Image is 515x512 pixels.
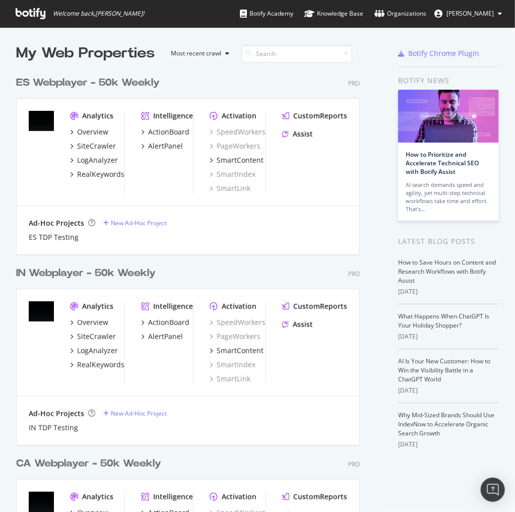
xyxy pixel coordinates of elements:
[481,478,505,502] div: Open Intercom Messenger
[374,9,426,19] div: Organizations
[282,492,347,502] a: CustomReports
[398,48,479,58] a: Botify Chrome Plugin
[148,332,183,342] div: AlertPanel
[398,258,496,285] a: How to Save Hours on Content and Research Workflows with Botify Assist
[148,127,189,137] div: ActionBoard
[210,360,255,370] a: SmartIndex
[29,301,54,322] img: music.amazon.in
[70,360,124,370] a: RealKeywords
[29,218,84,228] div: Ad-Hoc Projects
[398,440,499,449] div: [DATE]
[163,45,233,61] button: Most recent crawl
[16,457,161,471] div: CA Webplayer - 50k Weekly
[222,111,256,121] div: Activation
[398,411,494,437] a: Why Mid-Sized Brands Should Use IndexNow to Accelerate Organic Search Growth
[210,332,261,342] a: PageWorkers
[293,111,347,121] div: CustomReports
[217,155,264,165] div: SmartContent
[70,127,108,137] a: Overview
[77,141,116,151] div: SiteCrawler
[141,141,183,151] a: AlertPanel
[398,332,499,341] div: [DATE]
[222,301,256,311] div: Activation
[398,312,489,330] a: What Happens When ChatGPT Is Your Holiday Shopper?
[446,9,494,18] span: Tyler Trent
[103,409,167,418] a: New Ad-Hoc Project
[282,319,313,330] a: Assist
[70,346,118,356] a: LogAnalyzer
[210,183,250,194] a: SmartLink
[210,127,266,137] a: SpeedWorkers
[16,457,165,471] a: CA Webplayer - 50k Weekly
[29,423,78,433] a: IN TDP Testing
[111,409,167,418] div: New Ad-Hoc Project
[406,150,479,176] a: How to Prioritize and Accelerate Technical SEO with Botify Assist
[77,127,108,137] div: Overview
[70,317,108,328] a: Overview
[82,301,113,311] div: Analytics
[171,50,221,56] div: Most recent crawl
[210,374,250,384] a: SmartLink
[398,75,499,86] div: Botify news
[16,76,160,90] div: ES Webplayer - 50k Weekly
[16,266,156,281] div: IN Webplayer - 50k Weekly
[240,9,293,19] div: Botify Academy
[141,317,189,328] a: ActionBoard
[282,111,347,121] a: CustomReports
[153,492,193,502] div: Intelligence
[293,319,313,330] div: Assist
[282,129,313,139] a: Assist
[141,332,183,342] a: AlertPanel
[29,409,84,419] div: Ad-Hoc Projects
[111,219,167,227] div: New Ad-Hoc Project
[348,79,360,88] div: Pro
[16,43,155,63] div: My Web Properties
[77,346,118,356] div: LogAnalyzer
[29,492,54,512] img: music.amazon.ca
[293,492,347,502] div: CustomReports
[210,317,266,328] div: SpeedWorkers
[222,492,256,502] div: Activation
[77,332,116,342] div: SiteCrawler
[70,141,116,151] a: SiteCrawler
[77,317,108,328] div: Overview
[141,127,189,137] a: ActionBoard
[348,460,360,469] div: Pro
[304,9,363,19] div: Knowledge Base
[77,155,118,165] div: LogAnalyzer
[210,169,255,179] a: SmartIndex
[398,90,499,143] img: How to Prioritize and Accelerate Technical SEO with Botify Assist
[153,301,193,311] div: Intelligence
[406,181,491,213] div: AI search demands speed and agility, yet multi-step technical workflows take time and effort. Tha...
[77,360,124,370] div: RealKeywords
[29,111,54,131] img: music.amazon.es
[398,357,490,383] a: AI Is Your New Customer: How to Win the Visibility Battle in a ChatGPT World
[70,169,124,179] a: RealKeywords
[293,301,347,311] div: CustomReports
[70,332,116,342] a: SiteCrawler
[398,287,499,296] div: [DATE]
[16,266,160,281] a: IN Webplayer - 50k Weekly
[426,6,510,22] button: [PERSON_NAME]
[77,169,124,179] div: RealKeywords
[217,346,264,356] div: SmartContent
[148,317,189,328] div: ActionBoard
[82,111,113,121] div: Analytics
[29,232,79,242] a: ES TDP Testing
[103,219,167,227] a: New Ad-Hoc Project
[241,45,352,62] input: Search
[210,155,264,165] a: SmartContent
[53,10,144,18] span: Welcome back, [PERSON_NAME] !
[210,141,261,151] a: PageWorkers
[398,386,499,395] div: [DATE]
[293,129,313,139] div: Assist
